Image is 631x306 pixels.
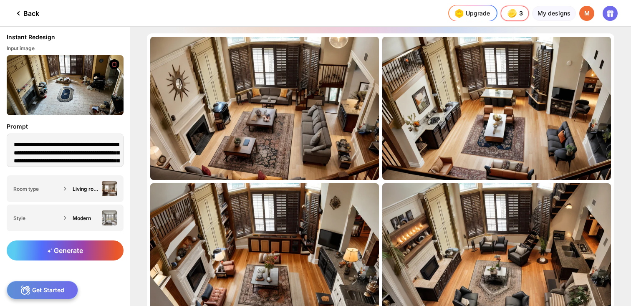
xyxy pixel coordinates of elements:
[73,215,98,221] div: Modern
[47,246,83,255] span: Generate
[7,281,78,299] div: Get Started
[519,10,524,17] span: 3
[73,186,98,192] div: Living room
[13,8,39,18] div: Back
[452,7,490,20] div: Upgrade
[452,7,466,20] img: upgrade-nav-btn-icon.gif
[7,33,55,41] div: Instant Redesign
[532,6,576,21] div: My designs
[13,215,61,221] div: Style
[13,186,61,192] div: Room type
[579,6,594,21] div: M
[7,122,124,131] div: Prompt
[7,45,124,52] div: Input image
